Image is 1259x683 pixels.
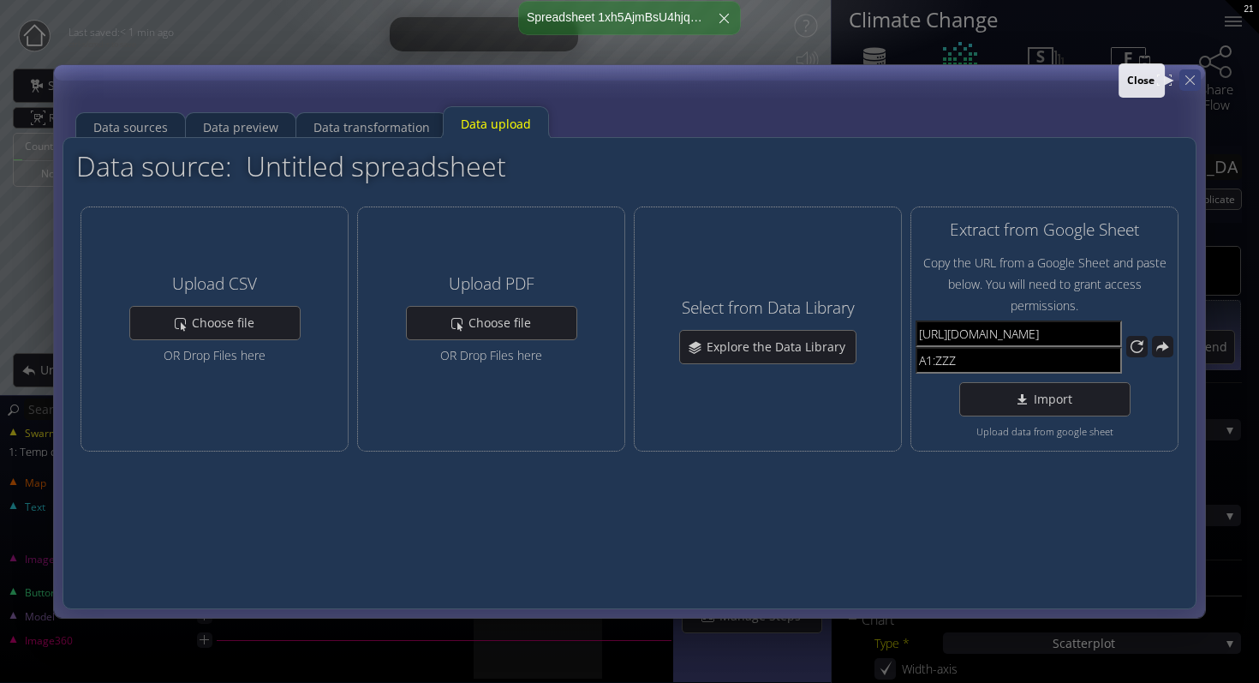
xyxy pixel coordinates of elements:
[916,347,1122,374] input: Range
[706,339,856,356] span: Explore the Data Library
[191,315,265,332] span: Choose file
[172,275,257,293] h4: Upload CSV
[916,252,1173,316] span: Copy the URL from a Google Sheet and paste below. You will need to grant access permissions.
[976,421,1113,442] span: Upload data from google sheet
[203,111,278,144] div: Data preview
[916,321,1122,347] input: Google Sheet URL
[449,275,534,293] h4: Upload PDF
[406,344,577,366] div: OR Drop Files here
[468,315,541,332] span: Choose file
[129,344,301,366] div: OR Drop Files here
[461,108,531,141] div: Data upload
[93,111,168,144] div: Data sources
[76,151,506,181] h2: Data source: Untitled spreadsheet
[518,1,741,35] div: Spreadsheet 1xh5AjmBsU4hjqDE7P9hCqUCYm9qoclLxcJO1KkUdQGk updated
[1033,391,1083,408] span: Import
[682,299,855,317] h4: Select from Data Library
[313,111,430,144] div: Data transformation
[950,221,1139,239] h4: Extract from Google Sheet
